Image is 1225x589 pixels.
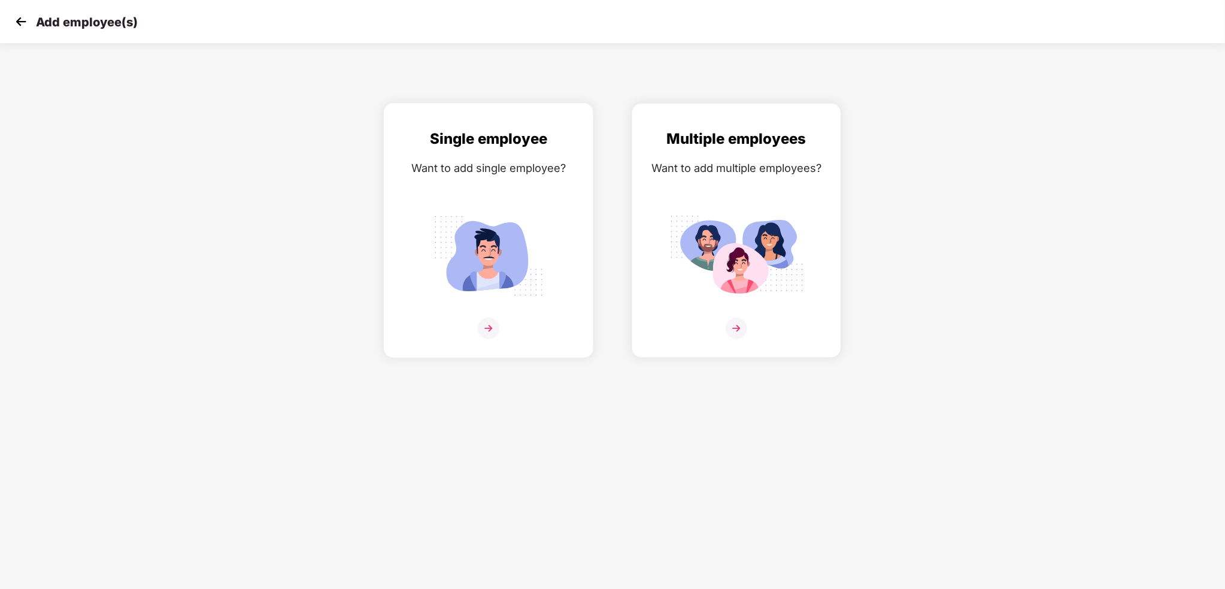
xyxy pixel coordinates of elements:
[644,128,829,150] div: Multiple employees
[396,159,581,177] div: Want to add single employee?
[422,209,556,303] img: svg+xml;base64,PHN2ZyB4bWxucz0iaHR0cDovL3d3dy53My5vcmcvMjAwMC9zdmciIGlkPSJTaW5nbGVfZW1wbG95ZWUiIH...
[12,13,30,31] img: svg+xml;base64,PHN2ZyB4bWxucz0iaHR0cDovL3d3dy53My5vcmcvMjAwMC9zdmciIHdpZHRoPSIzMCIgaGVpZ2h0PSIzMC...
[669,209,803,303] img: svg+xml;base64,PHN2ZyB4bWxucz0iaHR0cDovL3d3dy53My5vcmcvMjAwMC9zdmciIGlkPSJNdWx0aXBsZV9lbXBsb3llZS...
[478,318,499,339] img: svg+xml;base64,PHN2ZyB4bWxucz0iaHR0cDovL3d3dy53My5vcmcvMjAwMC9zdmciIHdpZHRoPSIzNiIgaGVpZ2h0PSIzNi...
[726,318,747,339] img: svg+xml;base64,PHN2ZyB4bWxucz0iaHR0cDovL3d3dy53My5vcmcvMjAwMC9zdmciIHdpZHRoPSIzNiIgaGVpZ2h0PSIzNi...
[644,159,829,177] div: Want to add multiple employees?
[396,128,581,150] div: Single employee
[36,15,138,29] p: Add employee(s)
